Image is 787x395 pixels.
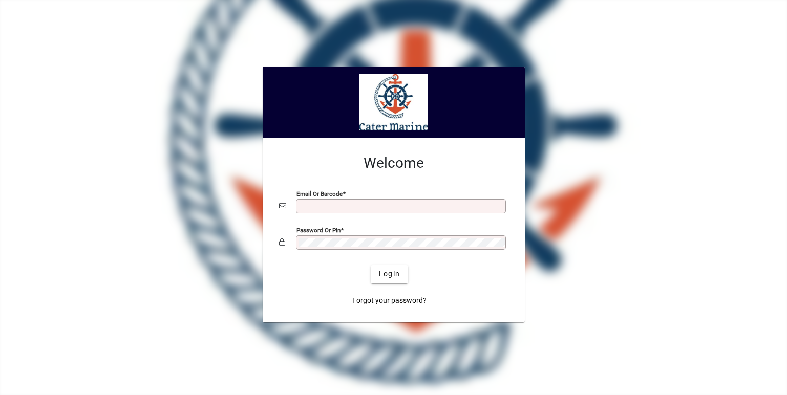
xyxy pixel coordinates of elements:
span: Forgot your password? [352,295,427,306]
mat-label: Email or Barcode [296,190,343,197]
h2: Welcome [279,155,508,172]
span: Login [379,269,400,279]
a: Forgot your password? [348,292,431,310]
mat-label: Password or Pin [296,226,341,233]
button: Login [371,265,408,283]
